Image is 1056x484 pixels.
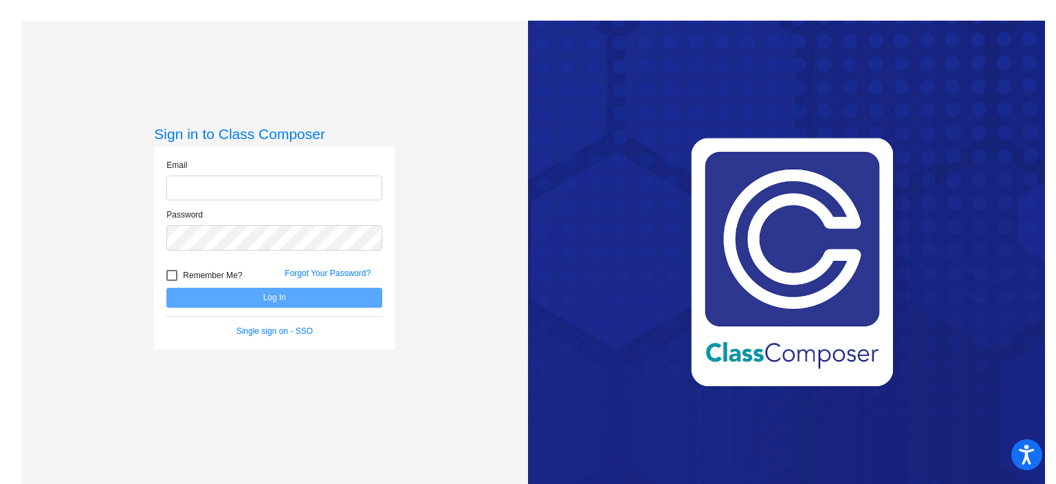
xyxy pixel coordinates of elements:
[236,326,313,336] a: Single sign on - SSO
[183,267,242,284] span: Remember Me?
[285,269,371,278] a: Forgot Your Password?
[166,288,382,308] button: Log In
[166,159,187,171] label: Email
[166,209,203,221] label: Password
[154,125,395,143] h3: Sign in to Class Composer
